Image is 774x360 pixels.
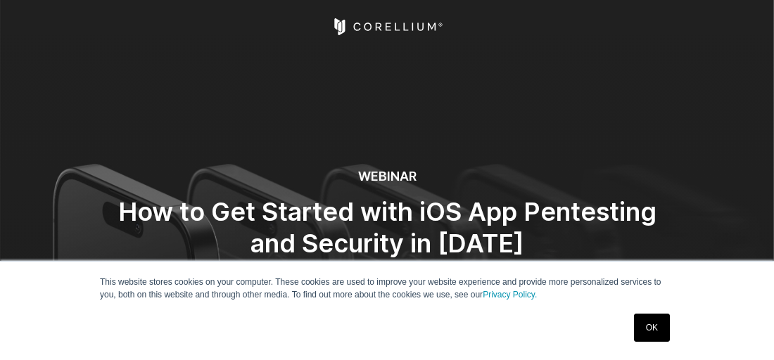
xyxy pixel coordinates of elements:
h2: How to Get Started with iOS App Pentesting and Security in [DATE] [106,196,668,259]
a: Privacy Policy. [483,290,537,300]
a: Corellium Home [331,18,443,35]
p: This website stores cookies on your computer. These cookies are used to improve your website expe... [100,276,674,301]
a: OK [634,314,670,342]
h6: WEBINAR [106,169,668,185]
